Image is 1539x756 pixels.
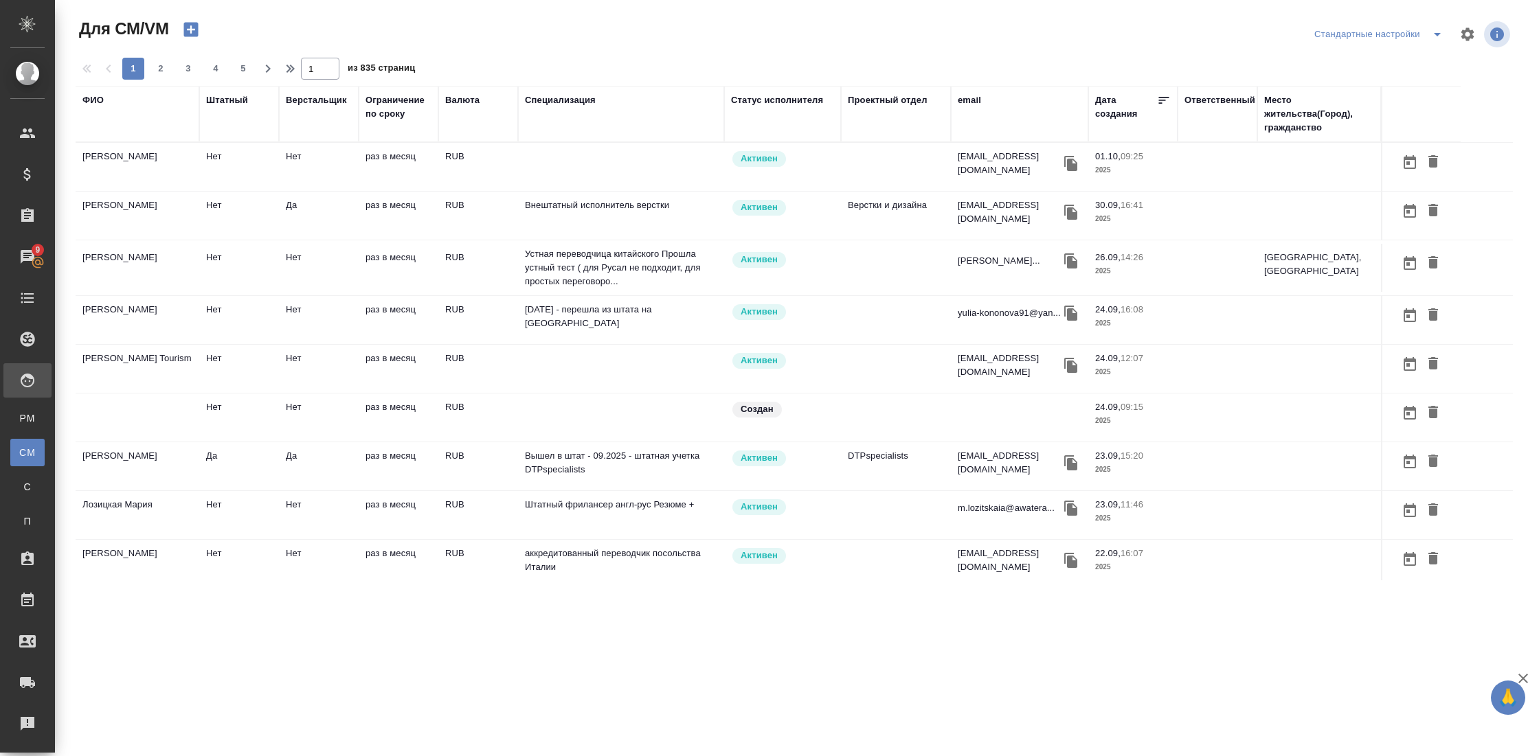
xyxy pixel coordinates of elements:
[1484,21,1513,47] span: Посмотреть информацию
[199,143,279,191] td: Нет
[10,439,45,466] a: CM
[1121,353,1143,363] p: 12:07
[1095,463,1171,477] p: 2025
[1121,450,1143,461] p: 15:20
[1398,251,1422,276] button: Открыть календарь загрузки
[366,93,431,121] div: Ограничение по сроку
[1422,400,1445,426] button: Удалить
[279,192,359,240] td: Да
[359,143,438,191] td: раз в месяц
[10,507,45,535] a: П
[741,305,778,319] p: Активен
[199,192,279,240] td: Нет
[348,60,415,80] span: из 835 страниц
[359,345,438,393] td: раз в месяц
[731,303,834,321] div: Рядовой исполнитель: назначай с учетом рейтинга
[1398,400,1422,426] button: Открыть календарь загрузки
[1422,449,1445,474] button: Удалить
[958,352,1061,379] p: [EMAIL_ADDRESS][DOMAIN_NAME]
[525,449,717,477] p: Вышел в штат - 09.2025 - штатная учетка DTPspecialists
[199,296,279,344] td: Нет
[205,62,227,76] span: 4
[1095,560,1171,574] p: 2025
[1061,251,1081,271] button: Скопировать
[525,303,717,330] p: [DATE] - перешла из штата на [GEOGRAPHIC_DATA]
[438,192,518,240] td: RUB
[17,446,38,459] span: CM
[1061,550,1081,571] button: Скопировать
[359,540,438,588] td: раз в месяц
[3,240,52,274] a: 9
[1095,548,1121,558] p: 22.09,
[199,442,279,490] td: Да
[1095,93,1157,121] div: Дата создания
[1451,18,1484,51] span: Настроить таблицу
[1422,352,1445,377] button: Удалить
[958,150,1061,177] p: [EMAIL_ADDRESS][DOMAIN_NAME]
[731,352,834,370] div: Рядовой исполнитель: назначай с учетом рейтинга
[1095,365,1171,379] p: 2025
[741,201,778,214] p: Активен
[76,345,199,393] td: [PERSON_NAME] Tourism
[1398,352,1422,377] button: Открыть календарь загрузки
[841,442,951,490] td: DTPspecialists
[1422,303,1445,328] button: Удалить
[359,491,438,539] td: раз в месяц
[741,500,778,514] p: Активен
[359,393,438,442] td: раз в месяц
[82,93,104,107] div: ФИО
[279,143,359,191] td: Нет
[10,473,45,501] a: С
[76,491,199,539] td: Лозицкая Мария
[1095,499,1121,509] p: 23.09,
[1422,498,1445,523] button: Удалить
[1184,93,1255,107] div: Ответственный
[279,244,359,292] td: Нет
[1264,93,1374,135] div: Место жительства(Город), гражданство
[199,491,279,539] td: Нет
[1095,450,1121,461] p: 23.09,
[1311,23,1451,45] div: split button
[1491,680,1525,715] button: 🙏
[232,58,254,80] button: 5
[1095,402,1121,412] p: 24.09,
[76,296,199,344] td: [PERSON_NAME]
[438,143,518,191] td: RUB
[205,58,227,80] button: 4
[1422,198,1445,224] button: Удалить
[1095,414,1171,428] p: 2025
[1095,200,1121,210] p: 30.09,
[741,451,778,465] p: Активен
[232,62,254,76] span: 5
[1061,303,1081,323] button: Скопировать
[741,253,778,266] p: Активен
[286,93,347,107] div: Верстальщик
[841,192,951,240] td: Верстки и дизайна
[10,404,45,432] a: PM
[1095,212,1171,226] p: 2025
[177,62,199,76] span: 3
[731,449,834,468] div: Рядовой исполнитель: назначай с учетом рейтинга
[175,18,207,41] button: Создать
[279,442,359,490] td: Да
[1398,498,1422,523] button: Открыть календарь загрузки
[206,93,248,107] div: Штатный
[199,540,279,588] td: Нет
[741,402,774,416] p: Создан
[1496,683,1520,712] span: 🙏
[731,150,834,168] div: Рядовой исполнитель: назначай с учетом рейтинга
[76,143,199,191] td: [PERSON_NAME]
[958,198,1061,226] p: [EMAIL_ADDRESS][DOMAIN_NAME]
[1095,353,1121,363] p: 24.09,
[1398,449,1422,474] button: Открыть календарь загрузки
[1095,512,1171,525] p: 2025
[958,547,1061,574] p: [EMAIL_ADDRESS][DOMAIN_NAME]
[958,306,1061,320] p: yulia-kononova91@yan...
[731,198,834,217] div: Рядовой исполнитель: назначай с учетом рейтинга
[17,514,38,528] span: П
[731,93,823,107] div: Статус исполнителя
[525,198,717,212] p: Внештатный исполнитель верстки
[958,254,1040,268] p: [PERSON_NAME]...
[17,480,38,494] span: С
[76,540,199,588] td: [PERSON_NAME]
